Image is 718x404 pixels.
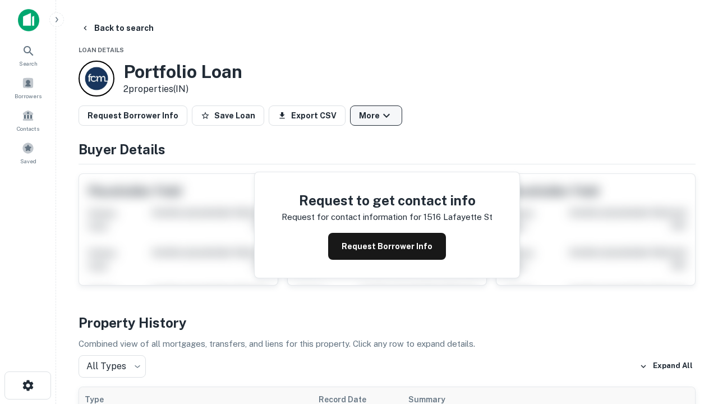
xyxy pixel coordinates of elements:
div: All Types [79,355,146,378]
span: Search [19,59,38,68]
span: Loan Details [79,47,124,53]
iframe: Chat Widget [662,278,718,332]
span: Contacts [17,124,39,133]
h4: Buyer Details [79,139,696,159]
h3: Portfolio Loan [123,61,242,82]
button: Export CSV [269,105,346,126]
a: Search [3,40,53,70]
span: Saved [20,157,36,166]
a: Saved [3,137,53,168]
p: Request for contact information for [282,210,421,224]
span: Borrowers [15,91,42,100]
p: 1516 lafayette st [424,210,493,224]
button: Back to search [76,18,158,38]
button: Save Loan [192,105,264,126]
p: Combined view of all mortgages, transfers, and liens for this property. Click any row to expand d... [79,337,696,351]
button: More [350,105,402,126]
h4: Request to get contact info [282,190,493,210]
a: Borrowers [3,72,53,103]
button: Request Borrower Info [79,105,187,126]
p: 2 properties (IN) [123,82,242,96]
img: capitalize-icon.png [18,9,39,31]
button: Request Borrower Info [328,233,446,260]
button: Expand All [637,358,696,375]
h4: Property History [79,313,696,333]
a: Contacts [3,105,53,135]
